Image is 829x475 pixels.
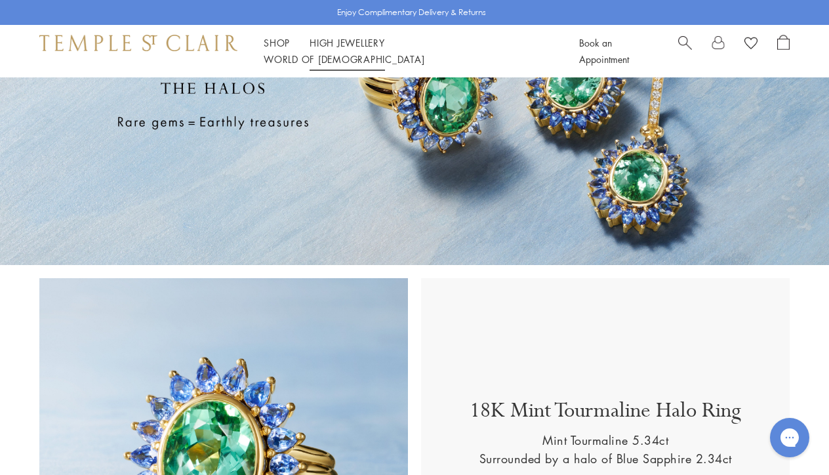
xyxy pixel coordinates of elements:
[264,36,290,49] a: ShopShop
[777,35,790,68] a: Open Shopping Bag
[579,36,629,66] a: Book an Appointment
[264,52,424,66] a: World of [DEMOGRAPHIC_DATA]World of [DEMOGRAPHIC_DATA]
[264,35,550,68] nav: Main navigation
[678,35,692,68] a: Search
[39,35,237,51] img: Temple St. Clair
[479,449,732,468] p: Surrounded by a halo of Blue Sapphire 2.34ct
[470,397,741,431] p: 18K Mint Tourmaline Halo Ring
[763,413,816,462] iframe: Gorgias live chat messenger
[744,35,758,54] a: View Wishlist
[542,431,668,449] p: Mint Tourmaline 5.34ct
[310,36,385,49] a: High JewelleryHigh Jewellery
[337,6,486,19] p: Enjoy Complimentary Delivery & Returns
